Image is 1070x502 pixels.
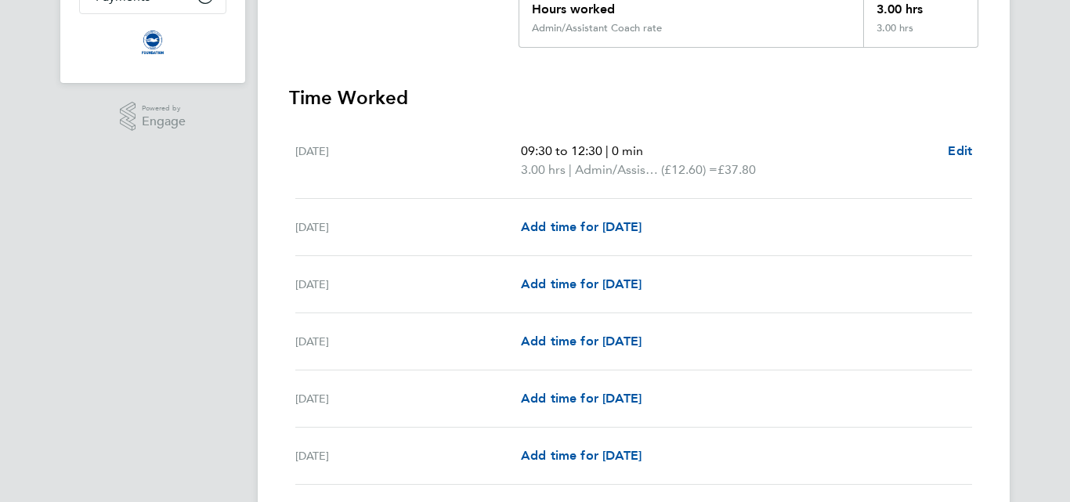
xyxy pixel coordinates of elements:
span: Add time for [DATE] [521,448,642,463]
span: Add time for [DATE] [521,219,642,234]
span: Add time for [DATE] [521,276,642,291]
span: £37.80 [718,162,756,177]
a: Add time for [DATE] [521,389,642,408]
div: 3.00 hrs [863,22,978,47]
h3: Time Worked [289,85,978,110]
img: albioninthecommunity-logo-retina.png [140,30,165,55]
span: Admin/Assistant Coach rate [575,161,661,179]
a: Go to home page [79,30,226,55]
div: [DATE] [295,332,521,351]
span: (£12.60) = [661,162,718,177]
div: [DATE] [295,218,521,237]
div: [DATE] [295,389,521,408]
span: 09:30 to 12:30 [521,143,602,158]
span: Add time for [DATE] [521,391,642,406]
div: Admin/Assistant Coach rate [532,22,662,34]
span: | [605,143,609,158]
a: Add time for [DATE] [521,332,642,351]
span: 0 min [612,143,643,158]
span: Edit [948,143,972,158]
span: | [569,162,572,177]
a: Powered byEngage [120,102,186,132]
a: Edit [948,142,972,161]
div: [DATE] [295,142,521,179]
div: [DATE] [295,446,521,465]
span: 3.00 hrs [521,162,566,177]
span: Powered by [142,102,186,115]
span: Engage [142,115,186,128]
a: Add time for [DATE] [521,218,642,237]
a: Add time for [DATE] [521,275,642,294]
a: Add time for [DATE] [521,446,642,465]
div: [DATE] [295,275,521,294]
span: Add time for [DATE] [521,334,642,349]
